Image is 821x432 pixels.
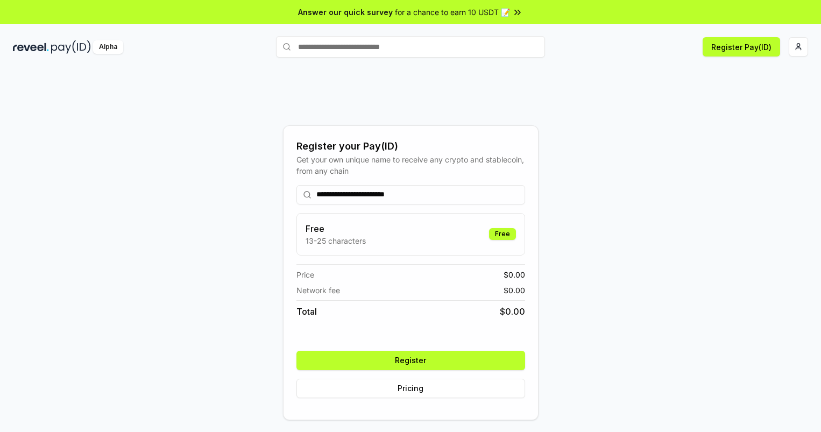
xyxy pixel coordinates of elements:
[500,305,525,318] span: $ 0.00
[296,154,525,176] div: Get your own unique name to receive any crypto and stablecoin, from any chain
[296,351,525,370] button: Register
[703,37,780,56] button: Register Pay(ID)
[51,40,91,54] img: pay_id
[504,285,525,296] span: $ 0.00
[306,235,366,246] p: 13-25 characters
[504,269,525,280] span: $ 0.00
[489,228,516,240] div: Free
[306,222,366,235] h3: Free
[13,40,49,54] img: reveel_dark
[298,6,393,18] span: Answer our quick survey
[296,285,340,296] span: Network fee
[93,40,123,54] div: Alpha
[296,269,314,280] span: Price
[296,305,317,318] span: Total
[395,6,510,18] span: for a chance to earn 10 USDT 📝
[296,139,525,154] div: Register your Pay(ID)
[296,379,525,398] button: Pricing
